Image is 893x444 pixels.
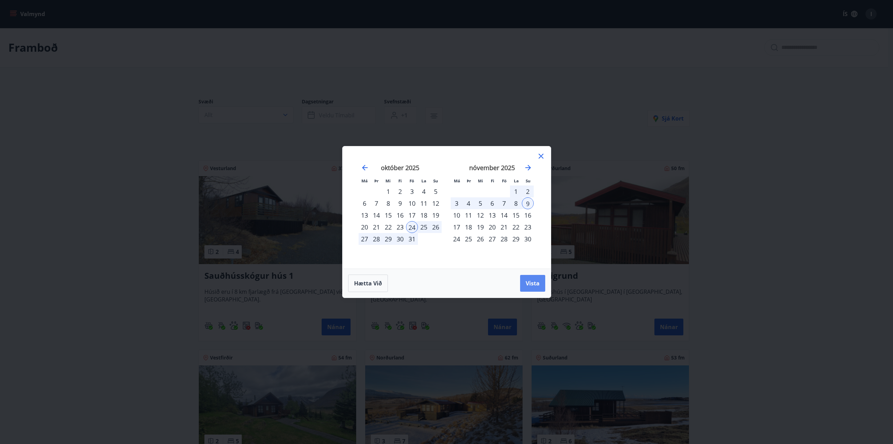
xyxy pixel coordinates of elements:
[478,178,483,183] small: Mi
[430,221,442,233] div: 26
[354,279,382,287] span: Hætta við
[430,197,442,209] div: 12
[520,275,545,292] button: Vista
[348,275,388,292] button: Hætta við
[498,209,510,221] td: Choose föstudagur, 14. nóvember 2025 as your check-in date. It’s available.
[463,221,474,233] td: Choose þriðjudagur, 18. nóvember 2025 as your check-in date. It’s available.
[406,185,418,197] td: Choose föstudagur, 3. október 2025 as your check-in date. It’s available.
[510,233,522,245] td: Choose laugardagur, 29. nóvember 2025 as your check-in date. It’s available.
[510,185,522,197] td: Selected. laugardagur, 1. nóvember 2025
[430,221,442,233] td: Selected. sunnudagur, 26. október 2025
[474,233,486,245] td: Choose miðvikudagur, 26. nóvember 2025 as your check-in date. It’s available.
[394,221,406,233] div: 23
[463,233,474,245] td: Choose þriðjudagur, 25. nóvember 2025 as your check-in date. It’s available.
[474,197,486,209] div: 5
[382,185,394,197] td: Choose miðvikudagur, 1. október 2025 as your check-in date. It’s available.
[410,178,414,183] small: Fö
[430,185,442,197] div: 5
[463,221,474,233] div: 18
[526,279,540,287] span: Vista
[522,185,534,197] div: 2
[451,197,463,209] td: Selected. mánudagur, 3. nóvember 2025
[381,163,419,172] strong: október 2025
[486,221,498,233] div: 20
[467,178,471,183] small: Þr
[394,233,406,245] td: Selected. fimmtudagur, 30. október 2025
[370,209,382,221] td: Choose þriðjudagur, 14. október 2025 as your check-in date. It’s available.
[382,197,394,209] div: 8
[418,197,430,209] td: Choose laugardagur, 11. október 2025 as your check-in date. It’s available.
[522,221,534,233] td: Choose sunnudagur, 23. nóvember 2025 as your check-in date. It’s available.
[430,209,442,221] div: 19
[394,233,406,245] div: 30
[398,178,402,183] small: Fi
[451,233,463,245] div: 24
[418,185,430,197] td: Choose laugardagur, 4. október 2025 as your check-in date. It’s available.
[451,197,463,209] div: 3
[498,233,510,245] td: Choose föstudagur, 28. nóvember 2025 as your check-in date. It’s available.
[430,185,442,197] td: Choose sunnudagur, 5. október 2025 as your check-in date. It’s available.
[510,233,522,245] div: 29
[382,185,394,197] div: 1
[474,233,486,245] div: 26
[463,233,474,245] div: 25
[361,163,369,172] div: Move backward to switch to the previous month.
[374,178,378,183] small: Þr
[469,163,515,172] strong: nóvember 2025
[502,178,506,183] small: Fö
[486,221,498,233] td: Choose fimmtudagur, 20. nóvember 2025 as your check-in date. It’s available.
[418,209,430,221] div: 18
[451,221,463,233] td: Choose mánudagur, 17. nóvember 2025 as your check-in date. It’s available.
[382,221,394,233] td: Choose miðvikudagur, 22. október 2025 as your check-in date. It’s available.
[359,233,370,245] td: Selected. mánudagur, 27. október 2025
[486,209,498,221] div: 13
[486,233,498,245] td: Choose fimmtudagur, 27. nóvember 2025 as your check-in date. It’s available.
[418,209,430,221] td: Choose laugardagur, 18. október 2025 as your check-in date. It’s available.
[359,221,370,233] div: 20
[522,197,534,209] td: Selected as end date. sunnudagur, 9. nóvember 2025
[522,221,534,233] div: 23
[454,178,460,183] small: Má
[382,233,394,245] div: 29
[394,185,406,197] div: 2
[394,197,406,209] td: Choose fimmtudagur, 9. október 2025 as your check-in date. It’s available.
[394,209,406,221] td: Choose fimmtudagur, 16. október 2025 as your check-in date. It’s available.
[486,197,498,209] div: 6
[510,197,522,209] td: Selected. laugardagur, 8. nóvember 2025
[421,178,426,183] small: La
[514,178,519,183] small: La
[474,209,486,221] td: Choose miðvikudagur, 12. nóvember 2025 as your check-in date. It’s available.
[382,197,394,209] td: Choose miðvikudagur, 8. október 2025 as your check-in date. It’s available.
[370,221,382,233] div: 21
[406,209,418,221] div: 17
[524,163,532,172] div: Move forward to switch to the next month.
[382,233,394,245] td: Selected. miðvikudagur, 29. október 2025
[406,197,418,209] td: Choose föstudagur, 10. október 2025 as your check-in date. It’s available.
[359,233,370,245] div: 27
[406,233,418,245] div: 31
[522,233,534,245] td: Choose sunnudagur, 30. nóvember 2025 as your check-in date. It’s available.
[433,178,438,183] small: Su
[486,233,498,245] div: 27
[359,221,370,233] td: Choose mánudagur, 20. október 2025 as your check-in date. It’s available.
[370,197,382,209] td: Choose þriðjudagur, 7. október 2025 as your check-in date. It’s available.
[498,209,510,221] div: 14
[385,178,391,183] small: Mi
[474,221,486,233] td: Choose miðvikudagur, 19. nóvember 2025 as your check-in date. It’s available.
[394,185,406,197] td: Choose fimmtudagur, 2. október 2025 as your check-in date. It’s available.
[522,197,534,209] div: 9
[498,197,510,209] td: Selected. föstudagur, 7. nóvember 2025
[394,197,406,209] div: 9
[491,178,494,183] small: Fi
[474,221,486,233] div: 19
[359,209,370,221] td: Choose mánudagur, 13. október 2025 as your check-in date. It’s available.
[430,197,442,209] td: Choose sunnudagur, 12. október 2025 as your check-in date. It’s available.
[418,221,430,233] td: Selected. laugardagur, 25. október 2025
[430,209,442,221] td: Choose sunnudagur, 19. október 2025 as your check-in date. It’s available.
[451,221,463,233] div: 17
[474,209,486,221] div: 12
[510,209,522,221] td: Choose laugardagur, 15. nóvember 2025 as your check-in date. It’s available.
[406,209,418,221] td: Choose föstudagur, 17. október 2025 as your check-in date. It’s available.
[463,197,474,209] td: Selected. þriðjudagur, 4. nóvember 2025
[370,209,382,221] div: 14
